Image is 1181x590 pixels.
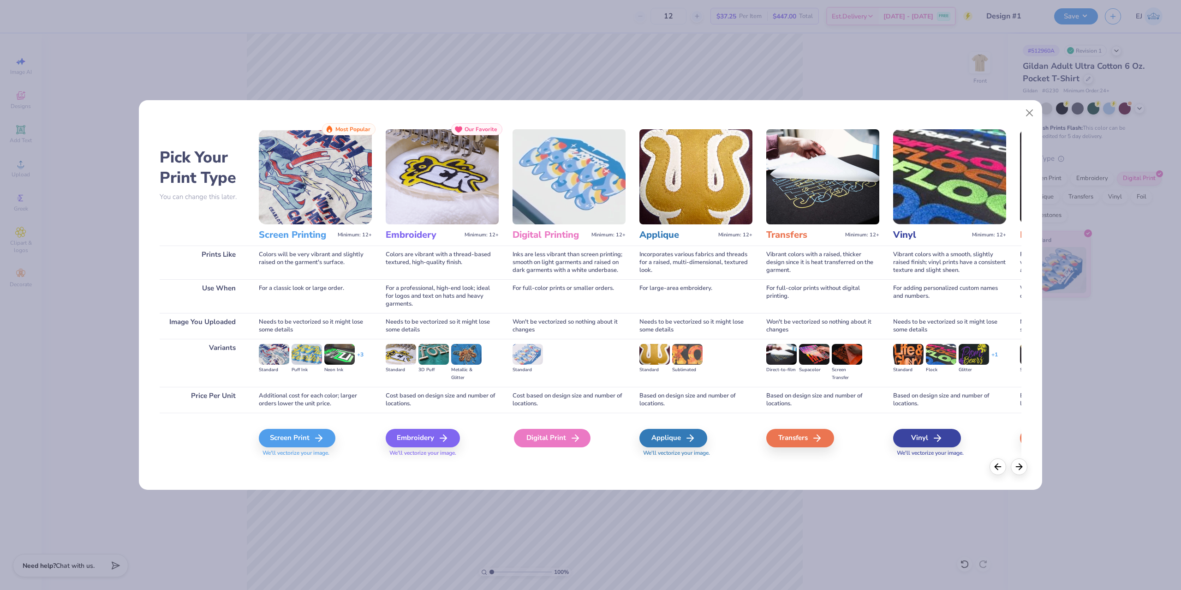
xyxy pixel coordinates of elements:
img: Glitter [959,344,989,364]
div: 3D Puff [418,366,449,374]
img: Standard [513,344,543,364]
span: We'll vectorize your image. [259,449,372,457]
img: Standard [639,344,670,364]
img: Vinyl [893,129,1006,224]
div: Inks are less vibrant than screen printing; smooth on light garments and raised on dark garments ... [513,246,626,279]
div: Won't be vectorized so nothing about it changes [513,313,626,339]
div: Standard [513,366,543,374]
div: Screen Transfer [832,366,862,382]
div: For large-area embroidery. [639,279,752,313]
h3: Vinyl [893,229,968,241]
div: Metallic & Glitter [451,366,482,382]
div: Supacolor [799,366,829,374]
img: 3D Puff [418,344,449,364]
div: Colors are vibrant with a thread-based textured, high-quality finish. [386,246,499,279]
span: Most Popular [335,126,370,132]
div: Screen Print [259,429,335,447]
div: Cost based on design size and number of locations. [513,387,626,413]
div: Embroidery [386,429,460,447]
img: Supacolor [799,344,829,364]
button: Close [1021,104,1038,122]
div: Neon Ink [324,366,355,374]
span: We'll vectorize your image. [1020,449,1133,457]
h3: Applique [639,229,715,241]
div: Foil prints have a shiny, metallic finish with a smooth, slightly raised surface for a luxurious ... [1020,246,1133,279]
img: Puff Ink [292,344,322,364]
img: Transfers [766,129,879,224]
span: We'll vectorize your image. [639,449,752,457]
div: Standard [386,366,416,374]
div: Standard [639,366,670,374]
span: Minimum: 12+ [465,232,499,238]
div: For adding personalized custom names and numbers. [893,279,1006,313]
div: When you want to add a shine to the design that stands out on the garment. [1020,279,1133,313]
div: Incorporates various fabrics and threads for a raised, multi-dimensional, textured look. [639,246,752,279]
img: Flock [926,344,956,364]
img: Applique [639,129,752,224]
img: Embroidery [386,129,499,224]
span: Minimum: 12+ [845,232,879,238]
img: Metallic & Glitter [451,344,482,364]
span: Minimum: 12+ [972,232,1006,238]
div: Colors will be very vibrant and slightly raised on the garment's surface. [259,246,372,279]
div: Based on design size and number of locations. [766,387,879,413]
div: Digital Print [514,429,590,447]
h3: Embroidery [386,229,461,241]
div: Sublimated [672,366,703,374]
img: Screen Printing [259,129,372,224]
div: Based on design size and number of locations. [1020,387,1133,413]
div: + 1 [991,351,998,367]
div: Price Per Unit [160,387,245,413]
p: You can change this later. [160,193,245,201]
div: Applique [639,429,707,447]
h3: Digital Printing [513,229,588,241]
h3: Foil [1020,229,1095,241]
div: Needs to be vectorized so it might lose some details [1020,313,1133,339]
h3: Screen Printing [259,229,334,241]
div: Vibrant colors with a raised, thicker design since it is heat transferred on the garment. [766,246,879,279]
img: Standard [893,344,924,364]
div: Standard [893,366,924,374]
div: Puff Ink [292,366,322,374]
img: Foil [1020,129,1133,224]
span: We'll vectorize your image. [893,449,1006,457]
img: Digital Printing [513,129,626,224]
div: For full-color prints without digital printing. [766,279,879,313]
div: Needs to be vectorized so it might lose some details [386,313,499,339]
div: Cost based on design size and number of locations. [386,387,499,413]
div: Standard [259,366,289,374]
h2: Pick Your Print Type [160,147,245,188]
span: We'll vectorize your image. [386,449,499,457]
img: Screen Transfer [832,344,862,364]
img: Direct-to-film [766,344,797,364]
img: Neon Ink [324,344,355,364]
img: Standard [259,344,289,364]
h3: Transfers [766,229,841,241]
div: For full-color prints or smaller orders. [513,279,626,313]
div: Transfers [766,429,834,447]
span: Our Favorite [465,126,497,132]
div: Vinyl [893,429,961,447]
div: Foil [1020,429,1088,447]
img: Standard [1020,344,1050,364]
div: + 3 [357,351,364,367]
div: Prints Like [160,246,245,279]
div: Needs to be vectorized so it might lose some details [259,313,372,339]
div: For a professional, high-end look; ideal for logos and text on hats and heavy garments. [386,279,499,313]
div: For a classic look or large order. [259,279,372,313]
div: Needs to be vectorized so it might lose some details [893,313,1006,339]
div: Use When [160,279,245,313]
div: Standard [1020,366,1050,374]
div: Image You Uploaded [160,313,245,339]
div: Additional cost for each color; larger orders lower the unit price. [259,387,372,413]
div: Glitter [959,366,989,374]
div: Based on design size and number of locations. [893,387,1006,413]
div: Needs to be vectorized so it might lose some details [639,313,752,339]
div: Based on design size and number of locations. [639,387,752,413]
div: Vibrant colors with a smooth, slightly raised finish; vinyl prints have a consistent texture and ... [893,246,1006,279]
div: Variants [160,339,245,386]
div: Direct-to-film [766,366,797,374]
span: Minimum: 12+ [718,232,752,238]
img: Sublimated [672,344,703,364]
div: Flock [926,366,956,374]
